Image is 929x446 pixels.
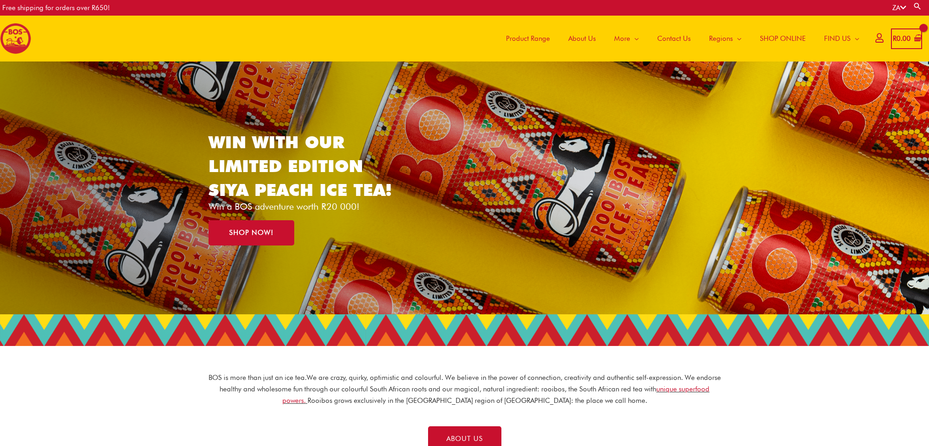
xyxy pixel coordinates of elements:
bdi: 0.00 [893,34,911,43]
a: Regions [700,16,751,61]
p: BOS is more than just an ice tea. We are crazy, quirky, optimistic and colourful. We believe in t... [208,372,721,406]
a: ZA [892,4,906,12]
a: Search button [913,2,922,11]
a: About Us [559,16,605,61]
span: FIND US [824,25,851,52]
span: Regions [709,25,733,52]
a: SHOP NOW! [209,220,294,245]
a: Contact Us [648,16,700,61]
span: R [893,34,896,43]
nav: Site Navigation [490,16,869,61]
a: SHOP ONLINE [751,16,815,61]
span: About Us [568,25,596,52]
span: SHOP NOW! [229,229,274,236]
span: SHOP ONLINE [760,25,806,52]
a: Product Range [497,16,559,61]
span: Product Range [506,25,550,52]
a: More [605,16,648,61]
p: Win a BOS adventure worth R20 000! [209,202,406,211]
a: WIN WITH OUR LIMITED EDITION SIYA PEACH ICE TEA! [209,132,392,200]
a: View Shopping Cart, empty [891,28,922,49]
span: Contact Us [657,25,691,52]
a: unique superfood powers. [282,385,710,405]
span: More [614,25,630,52]
span: ABOUT US [446,435,483,442]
